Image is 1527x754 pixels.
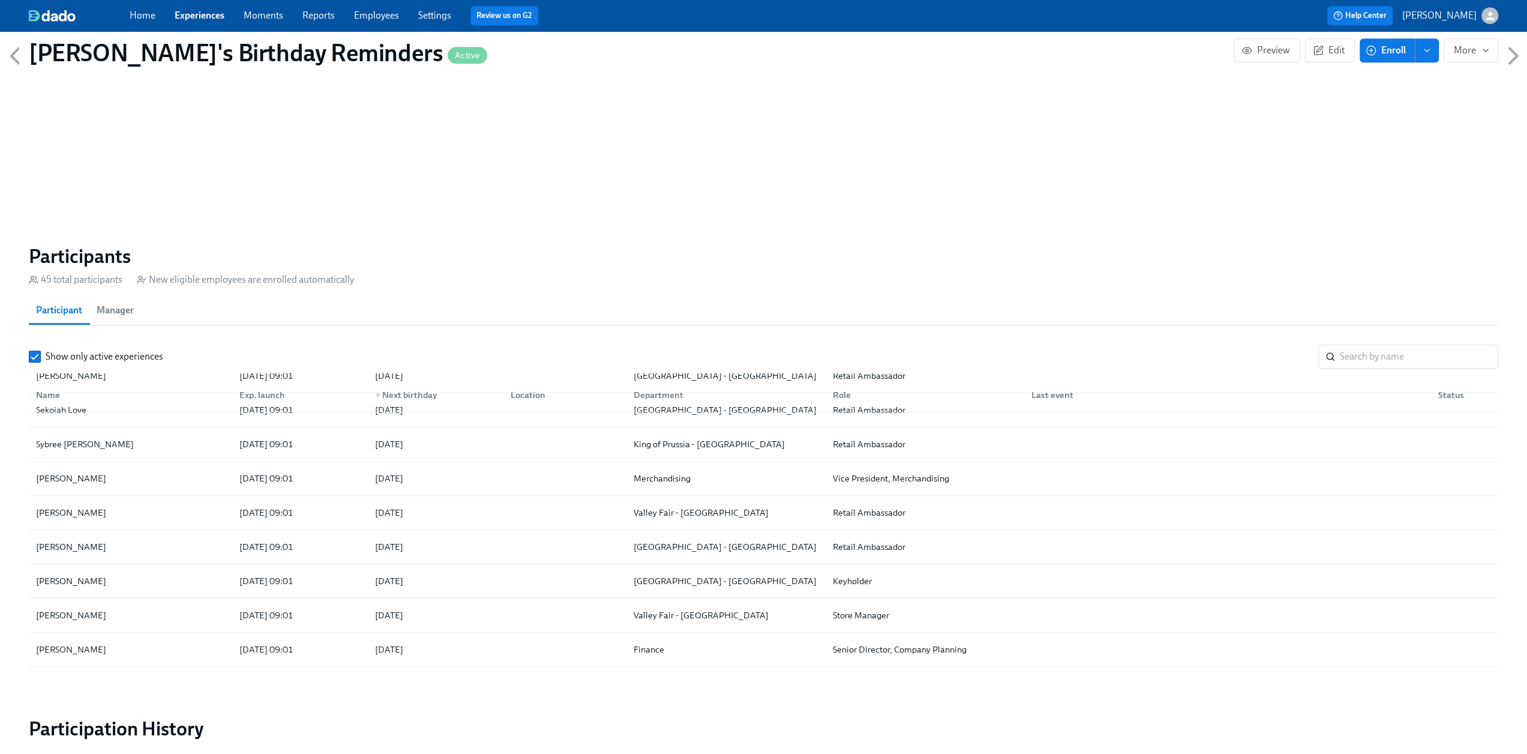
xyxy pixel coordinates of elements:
div: Valley Fair - [GEOGRAPHIC_DATA] [629,608,823,623]
h2: Participation History [29,717,1498,741]
div: ▼Next birthday [365,383,501,407]
div: [DATE] [370,540,501,554]
div: [PERSON_NAME][DATE] 09:01[DATE]MerchandisingVice President, Merchandising [29,462,1498,496]
div: Role [827,388,1021,402]
span: ▼ [375,393,381,399]
div: Last event [1022,383,1429,407]
button: Preview [1234,38,1300,62]
div: [DATE] [370,505,501,520]
div: [DATE] 09:01 [235,437,365,451]
button: Edit [1305,38,1355,62]
div: Location [501,383,625,407]
h1: [PERSON_NAME]'s Birthday Reminders [29,38,487,67]
div: [DATE] 09:01 [235,642,365,657]
button: Enroll [1360,38,1415,62]
div: [DATE] 09:01 [235,471,365,486]
div: [PERSON_NAME][DATE] 09:01[DATE]Valley Fair - [GEOGRAPHIC_DATA]Retail Ambassador [29,496,1498,530]
div: [DATE] [370,608,501,623]
div: 45 total participants [29,273,122,286]
div: Sybree [PERSON_NAME][DATE] 09:01[DATE]King of Prussia - [GEOGRAPHIC_DATA]Retail Ambassador [29,427,1498,462]
div: [PERSON_NAME][DATE] 09:01[DATE][GEOGRAPHIC_DATA] - [GEOGRAPHIC_DATA]Retail Ambassador [29,530,1498,564]
div: [GEOGRAPHIC_DATA] - [GEOGRAPHIC_DATA] [629,574,823,588]
a: Moments [244,10,283,21]
a: Home [130,10,155,21]
div: Retail Ambassador [827,505,1021,520]
div: [PERSON_NAME] [31,608,230,623]
span: Preview [1244,44,1290,56]
div: [PERSON_NAME][DATE] 09:01[DATE][GEOGRAPHIC_DATA] - [GEOGRAPHIC_DATA]Keyholder [29,564,1498,598]
div: Valley Fair - [GEOGRAPHIC_DATA] [629,505,823,520]
button: enroll [1415,38,1439,62]
div: Exp. launch [235,388,365,402]
div: Name [31,383,230,407]
div: Retail Ambassador [827,437,1021,451]
span: Edit [1315,44,1345,56]
div: [PERSON_NAME][DATE] 09:01[DATE]Valley Fair - [GEOGRAPHIC_DATA]Store Manager [29,599,1498,633]
div: Exp. launch [230,383,365,407]
button: [PERSON_NAME] [1402,7,1498,24]
div: Keyholder [827,574,1021,588]
div: Finance [629,642,823,657]
div: Status [1433,388,1496,402]
span: Show only active experiences [46,350,163,363]
div: Name [31,388,230,402]
button: Help Center [1327,6,1393,25]
div: [DATE] [370,574,501,588]
button: More [1444,38,1498,62]
div: Senior Director, Company Planning [827,642,1021,657]
div: Merchandising [629,471,823,486]
div: Department [624,383,823,407]
div: New eligible employees are enrolled automatically [137,273,354,286]
a: Reports [302,10,335,21]
div: [DATE] [370,471,501,486]
span: Active [448,51,487,60]
a: dado [29,10,130,22]
h2: Participants [29,244,1498,268]
div: [PERSON_NAME] [31,505,230,520]
div: Status [1429,383,1496,407]
div: Vice President, Merchandising [827,471,1021,486]
div: Sybree [PERSON_NAME] [31,437,230,451]
a: Experiences [175,10,224,21]
span: More [1454,44,1488,56]
div: [GEOGRAPHIC_DATA] - [GEOGRAPHIC_DATA] [629,540,823,554]
div: [PERSON_NAME] [31,471,230,486]
div: [DATE] [370,437,501,451]
div: [DATE] 09:01 [235,574,365,588]
p: [PERSON_NAME] [1402,9,1477,22]
div: [PERSON_NAME] [31,574,230,588]
div: Location [506,388,625,402]
div: King of Prussia - [GEOGRAPHIC_DATA] [629,437,823,451]
span: Enroll [1368,44,1406,56]
div: Last event [1027,388,1429,402]
div: [DATE] 09:01 [235,505,365,520]
div: Role [823,383,1021,407]
img: dado [29,10,76,22]
div: [PERSON_NAME] [31,540,230,554]
div: Retail Ambassador [827,540,1021,554]
input: Search by name [1340,345,1498,369]
div: [DATE] [370,642,501,657]
div: [PERSON_NAME] [31,642,230,657]
span: Help Center [1333,10,1387,22]
a: Employees [354,10,399,21]
div: Department [629,388,823,402]
div: [DATE] 09:01 [235,608,365,623]
span: Participant [36,302,82,319]
div: Store Manager [827,608,1021,623]
a: Settings [418,10,451,21]
button: Review us on G2 [470,6,538,25]
span: Manager [97,302,134,319]
div: [PERSON_NAME][DATE] 09:01[DATE]FinanceSenior Director, Company Planning [29,633,1498,667]
div: [DATE] 09:01 [235,540,365,554]
a: Review us on G2 [476,10,532,22]
div: Next birthday [370,388,501,402]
